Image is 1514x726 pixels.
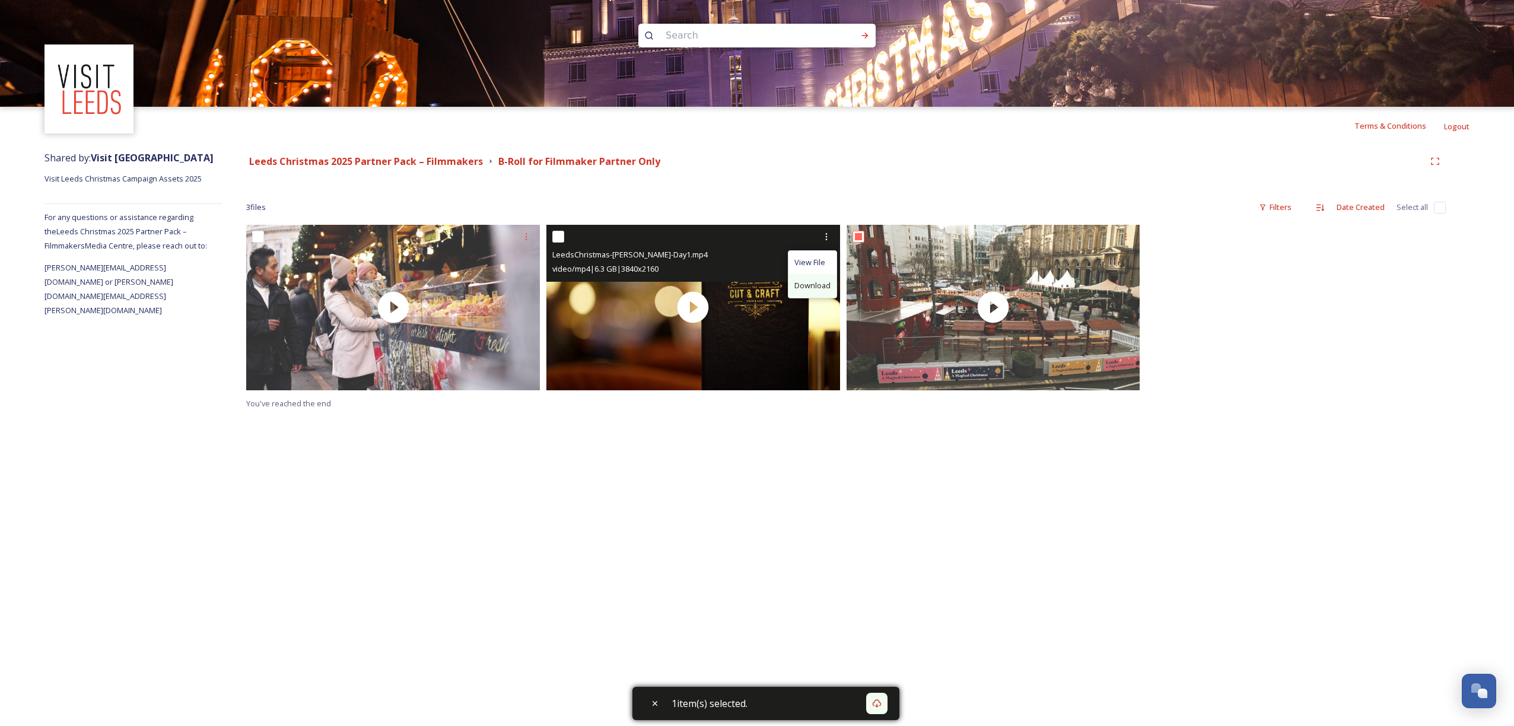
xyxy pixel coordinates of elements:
[1444,121,1470,132] span: Logout
[794,280,831,291] span: Download
[46,46,132,132] img: download%20(3).png
[1354,119,1444,133] a: Terms & Conditions
[672,696,748,711] span: 1 item(s) selected.
[1397,202,1428,213] span: Select all
[660,23,822,49] input: Search
[246,225,540,390] img: thumbnail
[1331,196,1391,219] div: Date Created
[1354,120,1426,131] span: Terms & Conditions
[44,151,214,164] span: Shared by:
[246,202,266,213] span: 3 file s
[498,155,660,168] strong: B-Roll for Filmmaker Partner Only
[552,249,708,260] span: LeedsChristmas-[PERSON_NAME]-Day1.mp4
[246,398,331,409] span: You've reached the end
[1253,196,1297,219] div: Filters
[546,225,840,390] img: thumbnail
[552,263,659,274] span: video/mp4 | 6.3 GB | 3840 x 2160
[91,151,214,164] strong: Visit [GEOGRAPHIC_DATA]
[847,225,1140,390] img: thumbnail
[1462,674,1496,708] button: Open Chat
[44,262,173,316] span: [PERSON_NAME][EMAIL_ADDRESS][DOMAIN_NAME] or [PERSON_NAME][DOMAIN_NAME][EMAIL_ADDRESS][PERSON_NAM...
[44,212,207,251] span: For any questions or assistance regarding the Leeds Christmas 2025 Partner Pack – Filmmakers Medi...
[249,155,483,168] strong: Leeds Christmas 2025 Partner Pack – Filmmakers
[44,173,202,184] span: Visit Leeds Christmas Campaign Assets 2025
[794,257,825,268] span: View File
